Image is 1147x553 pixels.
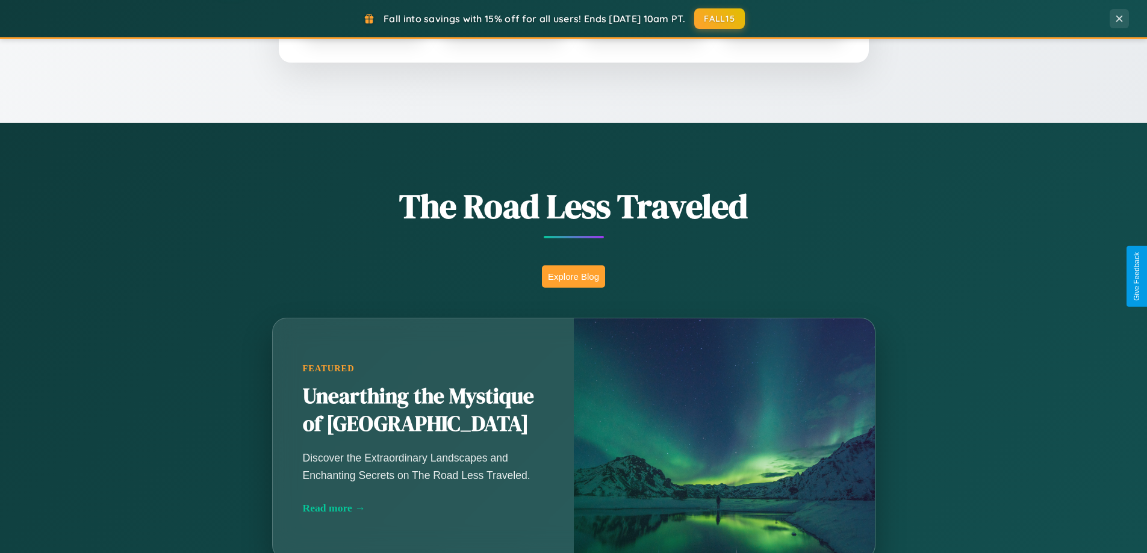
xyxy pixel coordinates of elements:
p: Discover the Extraordinary Landscapes and Enchanting Secrets on The Road Less Traveled. [303,450,544,483]
h1: The Road Less Traveled [213,183,935,229]
div: Featured [303,363,544,374]
h2: Unearthing the Mystique of [GEOGRAPHIC_DATA] [303,383,544,438]
div: Give Feedback [1133,252,1141,301]
span: Fall into savings with 15% off for all users! Ends [DATE] 10am PT. [384,13,685,25]
div: Read more → [303,502,544,514]
button: FALL15 [694,8,745,29]
button: Explore Blog [542,265,605,288]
